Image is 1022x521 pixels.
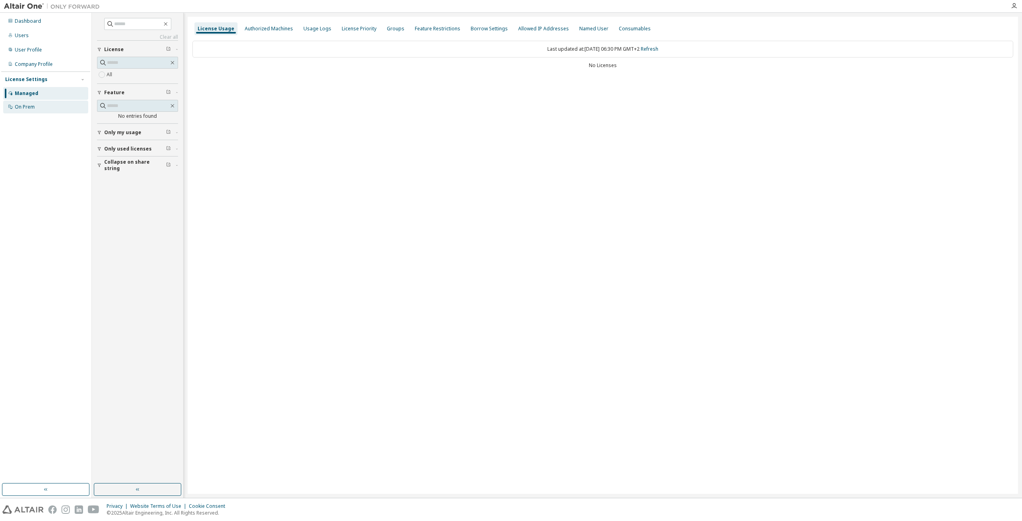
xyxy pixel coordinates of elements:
[166,162,171,168] span: Clear filter
[387,26,404,32] div: Groups
[97,113,178,119] div: No entries found
[15,90,38,97] div: Managed
[471,26,508,32] div: Borrow Settings
[97,41,178,58] button: License
[342,26,376,32] div: License Priority
[104,89,125,96] span: Feature
[166,146,171,152] span: Clear filter
[166,46,171,53] span: Clear filter
[15,47,42,53] div: User Profile
[641,46,658,52] a: Refresh
[88,505,99,514] img: youtube.svg
[192,41,1013,57] div: Last updated at: [DATE] 06:30 PM GMT+2
[15,18,41,24] div: Dashboard
[4,2,104,10] img: Altair One
[189,503,230,509] div: Cookie Consent
[518,26,569,32] div: Allowed IP Addresses
[61,505,70,514] img: instagram.svg
[97,124,178,141] button: Only my usage
[107,503,130,509] div: Privacy
[97,156,178,174] button: Collapse on share string
[75,505,83,514] img: linkedin.svg
[130,503,189,509] div: Website Terms of Use
[97,84,178,101] button: Feature
[2,505,44,514] img: altair_logo.svg
[619,26,651,32] div: Consumables
[415,26,460,32] div: Feature Restrictions
[579,26,608,32] div: Named User
[107,509,230,516] p: © 2025 Altair Engineering, Inc. All Rights Reserved.
[303,26,331,32] div: Usage Logs
[104,46,124,53] span: License
[5,76,48,83] div: License Settings
[15,104,35,110] div: On Prem
[104,129,141,136] span: Only my usage
[15,32,29,39] div: Users
[192,62,1013,69] div: No Licenses
[15,61,53,67] div: Company Profile
[166,129,171,136] span: Clear filter
[107,70,114,79] label: All
[166,89,171,96] span: Clear filter
[48,505,57,514] img: facebook.svg
[245,26,293,32] div: Authorized Machines
[104,146,152,152] span: Only used licenses
[97,140,178,158] button: Only used licenses
[97,34,178,40] a: Clear all
[198,26,234,32] div: License Usage
[104,159,166,172] span: Collapse on share string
